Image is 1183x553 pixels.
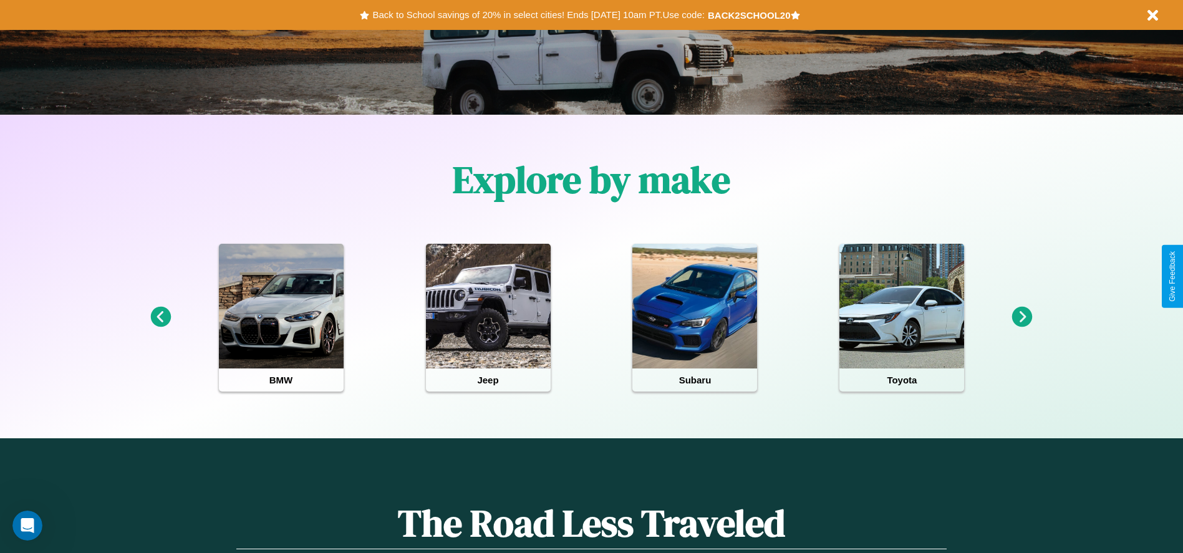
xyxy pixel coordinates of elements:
[839,368,964,392] h4: Toyota
[219,368,344,392] h4: BMW
[632,368,757,392] h4: Subaru
[426,368,551,392] h4: Jeep
[369,6,707,24] button: Back to School savings of 20% in select cities! Ends [DATE] 10am PT.Use code:
[453,154,730,205] h1: Explore by make
[236,498,946,549] h1: The Road Less Traveled
[1168,251,1177,302] div: Give Feedback
[12,511,42,541] iframe: Intercom live chat
[708,10,791,21] b: BACK2SCHOOL20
